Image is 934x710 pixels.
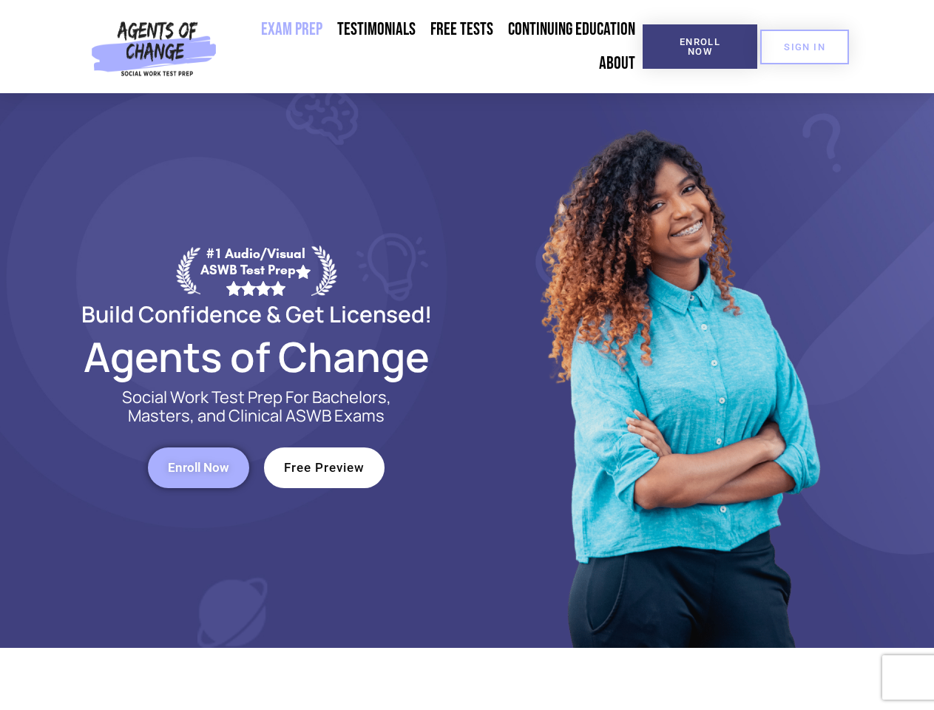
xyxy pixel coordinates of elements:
a: Enroll Now [643,24,757,69]
a: Enroll Now [148,447,249,488]
span: SIGN IN [784,42,825,52]
div: #1 Audio/Visual ASWB Test Prep [200,246,311,295]
a: SIGN IN [760,30,849,64]
nav: Menu [223,13,643,81]
a: About [592,47,643,81]
a: Free Tests [423,13,501,47]
a: Free Preview [264,447,385,488]
a: Exam Prep [254,13,330,47]
span: Enroll Now [168,461,229,474]
a: Continuing Education [501,13,643,47]
span: Free Preview [284,461,365,474]
span: Enroll Now [666,37,734,56]
a: Testimonials [330,13,423,47]
p: Social Work Test Prep For Bachelors, Masters, and Clinical ASWB Exams [105,388,408,425]
h2: Agents of Change [46,339,467,373]
h2: Build Confidence & Get Licensed! [46,303,467,325]
img: Website Image 1 (1) [530,93,826,648]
